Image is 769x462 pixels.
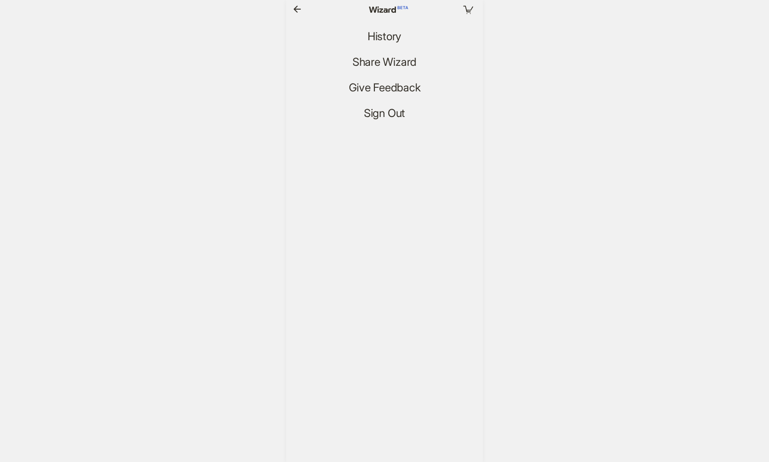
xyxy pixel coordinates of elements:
button: Sign Out [357,106,412,121]
span: Sign Out [364,107,405,120]
span: History [368,30,401,43]
a: Give Feedback [342,80,428,95]
button: Share Wizard [345,55,424,69]
button: History [360,29,409,44]
span: Share Wizard [352,56,417,69]
span: Give Feedback [349,81,421,95]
